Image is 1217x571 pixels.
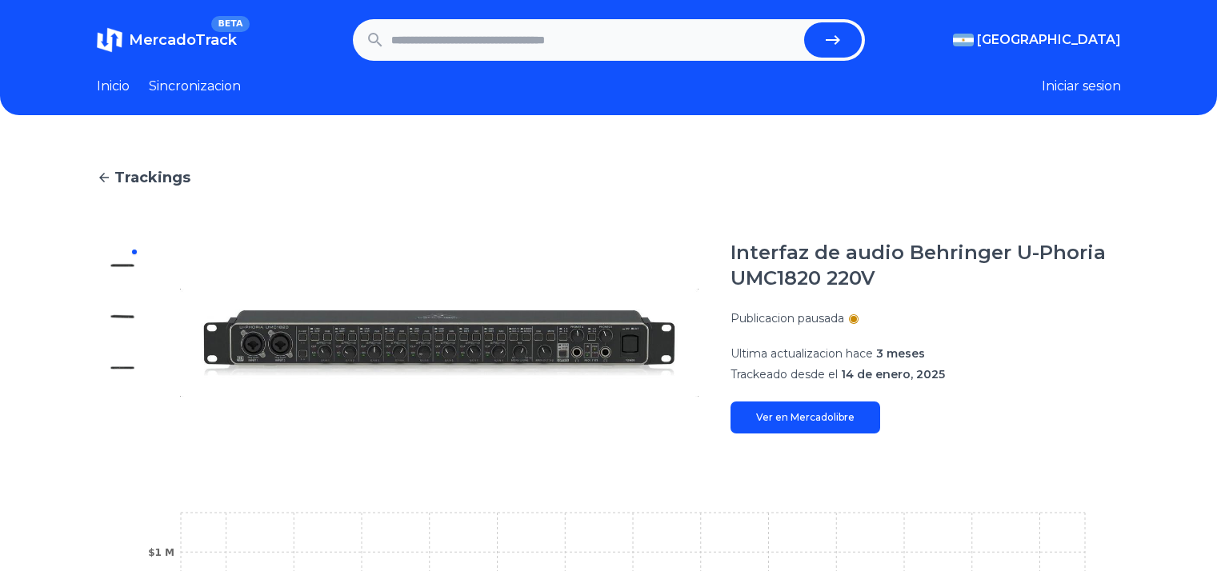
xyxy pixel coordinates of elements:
img: Argentina [953,34,974,46]
img: MercadoTrack [97,27,122,53]
img: Interfaz de audio Behringer U-Phoria UMC1820 220V [110,253,135,278]
button: [GEOGRAPHIC_DATA] [953,30,1121,50]
span: [GEOGRAPHIC_DATA] [977,30,1121,50]
a: Trackings [97,166,1121,189]
img: Interfaz de audio Behringer U-Phoria UMC1820 220V [110,304,135,329]
span: Ultima actualizacion hace [731,346,873,361]
button: Iniciar sesion [1042,77,1121,96]
h1: Interfaz de audio Behringer U-Phoria UMC1820 220V [731,240,1121,291]
img: Interfaz de audio Behringer U-Phoria UMC1820 220V [110,355,135,381]
a: MercadoTrackBETA [97,27,237,53]
span: MercadoTrack [129,31,237,49]
span: 3 meses [876,346,925,361]
span: 14 de enero, 2025 [841,367,945,381]
img: Interfaz de audio Behringer U-Phoria UMC1820 220V [180,240,699,445]
a: Inicio [97,77,130,96]
span: Trackeado desde el [731,367,838,381]
img: Interfaz de audio Behringer U-Phoria UMC1820 220V [110,406,135,432]
span: BETA [211,16,249,32]
span: Trackings [114,166,190,189]
a: Sincronizacion [149,77,241,96]
a: Ver en Mercadolibre [731,401,880,433]
tspan: $1 M [148,547,174,558]
p: Publicacion pausada [731,310,844,326]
